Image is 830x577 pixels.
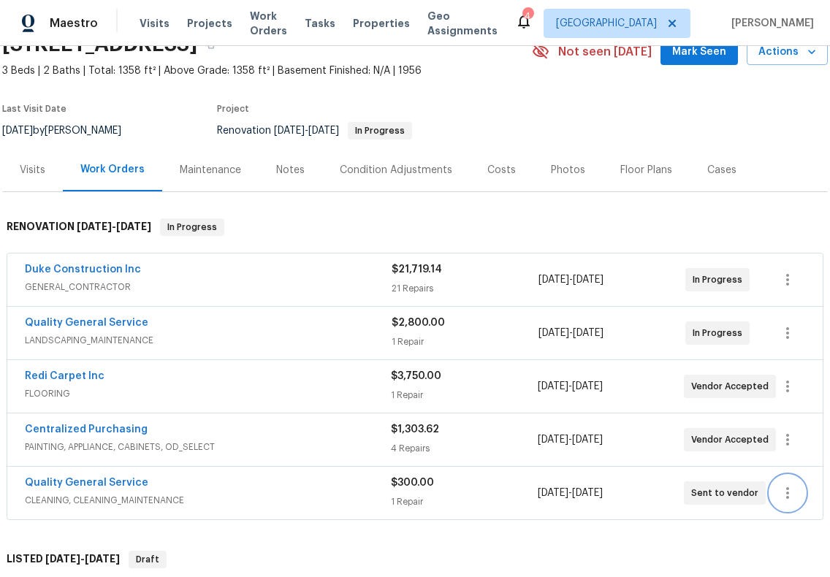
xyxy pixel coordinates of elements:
span: [DATE] [274,126,305,136]
div: 4 Repairs [391,441,537,456]
div: 1 Repair [391,494,537,509]
span: In Progress [693,326,748,340]
button: Mark Seen [660,39,738,66]
span: $21,719.14 [392,264,442,275]
span: Work Orders [250,9,287,38]
span: 3 Beds | 2 Baths | Total: 1358 ft² | Above Grade: 1358 ft² | Basement Finished: N/A | 1956 [2,64,532,78]
div: RENOVATION [DATE]-[DATE]In Progress [2,204,828,251]
a: Duke Construction Inc [25,264,141,275]
span: Draft [130,552,165,567]
span: Mark Seen [672,43,726,61]
span: [DATE] [45,554,80,564]
div: Floor Plans [620,163,672,177]
h6: LISTED [7,551,120,568]
span: [DATE] [573,275,604,285]
span: $3,750.00 [391,371,441,381]
span: Renovation [217,126,412,136]
span: [DATE] [572,381,603,391]
span: - [538,272,604,287]
div: Costs [487,163,516,177]
span: PAINTING, APPLIANCE, CABINETS, OD_SELECT [25,440,391,454]
span: $300.00 [391,478,434,488]
span: Projects [187,16,232,31]
span: [DATE] [538,328,569,338]
button: Actions [747,39,828,66]
span: - [538,486,603,500]
span: Vendor Accepted [691,379,774,394]
span: - [274,126,339,136]
span: Project [217,104,249,113]
span: [DATE] [538,488,568,498]
a: Redi Carpet Inc [25,371,104,381]
span: [DATE] [572,435,603,445]
span: Not seen [DATE] [558,45,652,59]
div: Visits [20,163,45,177]
span: In Progress [161,220,223,234]
span: [PERSON_NAME] [726,16,814,31]
div: Condition Adjustments [340,163,452,177]
div: 21 Repairs [392,281,538,296]
span: LANDSCAPING_MAINTENANCE [25,333,392,348]
span: Geo Assignments [427,9,498,38]
span: [DATE] [572,488,603,498]
span: [DATE] [538,275,569,285]
div: 1 Repair [391,388,537,402]
span: Tasks [305,18,335,28]
span: Sent to vendor [691,486,764,500]
span: - [538,432,603,447]
span: FLOORING [25,386,391,401]
span: Visits [140,16,170,31]
span: CLEANING, CLEANING_MAINTENANCE [25,493,391,508]
div: Cases [707,163,736,177]
span: [DATE] [2,126,33,136]
span: Properties [353,16,410,31]
div: 4 [522,9,533,23]
span: - [538,379,603,394]
a: Centralized Purchasing [25,424,148,435]
span: [DATE] [116,221,151,232]
h6: RENOVATION [7,218,151,236]
span: Last Visit Date [2,104,66,113]
div: Work Orders [80,162,145,177]
span: [DATE] [538,381,568,391]
div: Maintenance [180,163,241,177]
span: In Progress [349,126,411,135]
div: Photos [551,163,585,177]
div: Notes [276,163,305,177]
span: - [77,221,151,232]
span: [DATE] [77,221,112,232]
span: [GEOGRAPHIC_DATA] [556,16,657,31]
span: In Progress [693,272,748,287]
div: 1 Repair [392,335,538,349]
span: Maestro [50,16,98,31]
span: $1,303.62 [391,424,439,435]
span: $2,800.00 [392,318,445,328]
span: [DATE] [573,328,604,338]
span: - [45,554,120,564]
span: - [538,326,604,340]
div: by [PERSON_NAME] [2,122,139,140]
span: GENERAL_CONTRACTOR [25,280,392,294]
h2: [STREET_ADDRESS] [2,37,197,52]
span: Vendor Accepted [691,432,774,447]
span: Actions [758,43,816,61]
a: Quality General Service [25,318,148,328]
span: [DATE] [85,554,120,564]
a: Quality General Service [25,478,148,488]
span: [DATE] [308,126,339,136]
span: [DATE] [538,435,568,445]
